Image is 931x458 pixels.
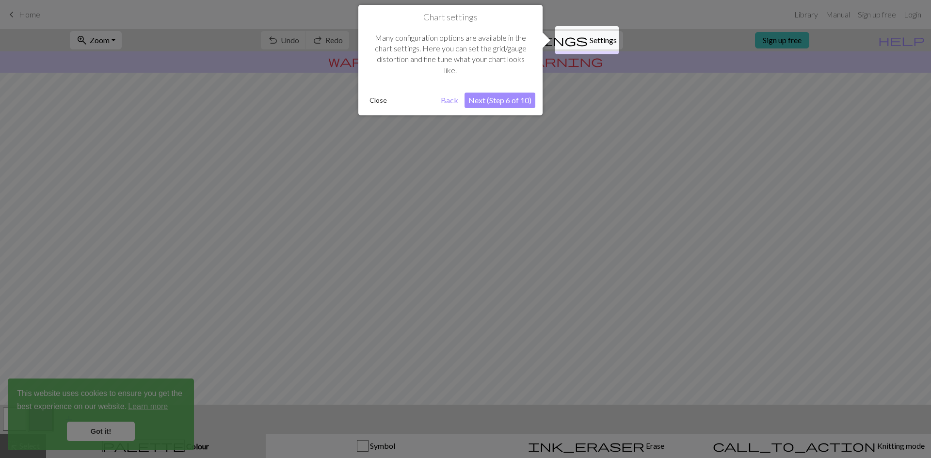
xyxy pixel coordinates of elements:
div: Chart settings [358,5,543,115]
button: Back [437,93,462,108]
button: Close [366,93,391,108]
div: Many configuration options are available in the chart settings. Here you can set the grid/gauge d... [366,23,535,86]
h1: Chart settings [366,12,535,23]
button: Next (Step 6 of 10) [465,93,535,108]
